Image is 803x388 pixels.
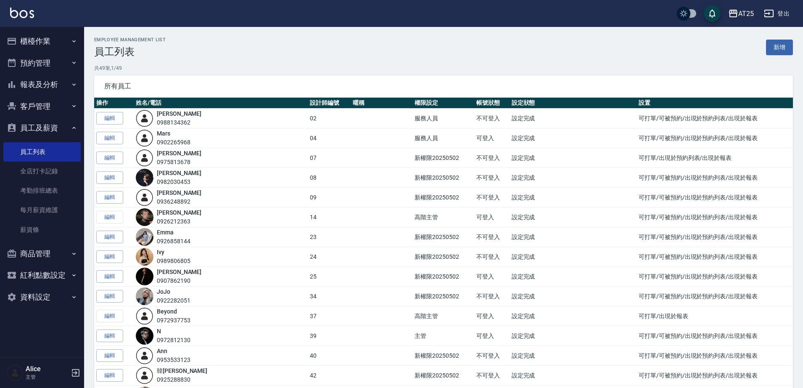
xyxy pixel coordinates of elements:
th: 權限設定 [412,98,474,109]
a: 編輯 [96,171,123,184]
button: AT25 [725,5,757,22]
div: 0902265968 [157,138,190,147]
td: 設定完成 [510,326,637,346]
td: 設定完成 [510,346,637,366]
a: 編輯 [96,330,123,343]
h2: Employee Management List [94,37,166,43]
button: 紅利點數設定 [3,264,81,286]
img: avatar.jpeg [136,228,153,246]
td: 40 [308,346,350,366]
a: Mars [157,130,170,137]
td: 服務人員 [412,128,474,148]
td: 39 [308,326,350,346]
td: 新權限20250502 [412,168,474,188]
img: user-login-man-human-body-mobile-person-512.png [136,109,153,127]
span: 所有員工 [104,82,783,90]
td: 可打單/可被預約/出現於預約列表/出現於報表 [637,247,793,267]
td: 可打單/可被預約/出現於預約列表/出現於報表 [637,287,793,306]
td: 可登入 [474,128,510,148]
td: 37 [308,306,350,326]
button: 登出 [761,6,793,21]
td: 14 [308,207,350,227]
a: 編輯 [96,369,123,382]
td: 設定完成 [510,188,637,207]
td: 設定完成 [510,227,637,247]
td: 可登入 [474,207,510,227]
td: 不可登入 [474,287,510,306]
button: 報表及分析 [3,74,81,96]
td: 08 [308,168,350,188]
div: 0926212363 [157,217,201,226]
td: 設定完成 [510,366,637,385]
td: 新權限20250502 [412,267,474,287]
p: 主管 [26,373,69,381]
td: 設定完成 [510,148,637,168]
td: 23 [308,227,350,247]
th: 暱稱 [351,98,413,109]
a: 薪資條 [3,220,81,239]
td: 設定完成 [510,247,637,267]
td: 設定完成 [510,207,637,227]
th: 設計師編號 [308,98,350,109]
div: 0988134362 [157,118,201,127]
td: 新權限20250502 [412,366,474,385]
td: 不可登入 [474,346,510,366]
img: user-login-man-human-body-mobile-person-512.png [136,189,153,206]
td: 04 [308,128,350,148]
div: 0926858144 [157,237,190,246]
td: 新權限20250502 [412,287,474,306]
button: save [704,5,721,22]
div: 0936248892 [157,197,201,206]
button: 櫃檯作業 [3,30,81,52]
a: [PERSON_NAME] [157,170,201,176]
a: [PERSON_NAME] [157,110,201,117]
td: 可打單/可被預約/出現於預約列表/出現於報表 [637,227,793,247]
td: 設定完成 [510,267,637,287]
td: 高階主管 [412,306,474,326]
img: avatar.jpeg [136,208,153,226]
td: 42 [308,366,350,385]
div: 0972937753 [157,316,190,325]
td: 可打單/可被預約/出現於預約列表/出現於報表 [637,346,793,366]
div: 0925288830 [157,375,207,384]
td: 09 [308,188,350,207]
a: 編輯 [96,151,123,165]
a: 全店打卡記錄 [3,162,81,181]
td: 可打單/可被預約/出現於預約列表/出現於報表 [637,326,793,346]
td: 34 [308,287,350,306]
td: 新權限20250502 [412,188,474,207]
a: Ann [157,348,167,354]
div: 0907862190 [157,276,201,285]
td: 不可登入 [474,227,510,247]
td: 設定完成 [510,109,637,128]
td: 主管 [412,326,474,346]
td: 不可登入 [474,188,510,207]
td: 可打單/出現於預約列表/出現於報表 [637,148,793,168]
button: 客戶管理 [3,96,81,117]
div: 0922282051 [157,296,190,305]
a: Ivy [157,249,164,255]
a: 員工列表 [3,142,81,162]
td: 可打單/可被預約/出現於預約列表/出現於報表 [637,207,793,227]
a: 編輯 [96,112,123,125]
img: user-login-man-human-body-mobile-person-512.png [136,129,153,147]
td: 不可登入 [474,168,510,188]
p: 共 49 筆, 1 / 49 [94,64,793,72]
a: Emma [157,229,174,236]
a: 新增 [766,40,793,55]
td: 新權限20250502 [412,227,474,247]
a: Beyond [157,308,177,315]
img: user-login-man-human-body-mobile-person-512.png [136,307,153,325]
td: 不可登入 [474,366,510,385]
td: 不可登入 [474,247,510,267]
td: 可打單/可被預約/出現於預約列表/出現於報表 [637,267,793,287]
div: 0982030453 [157,178,201,186]
a: 編輯 [96,349,123,362]
a: 每月薪資維護 [3,200,81,220]
a: JoJo [157,288,170,295]
td: 新權限20250502 [412,346,474,366]
td: 07 [308,148,350,168]
td: 可打單/可被預約/出現於預約列表/出現於報表 [637,366,793,385]
a: 編輯 [96,290,123,303]
td: 可打單/可被預約/出現於預約列表/出現於報表 [637,128,793,148]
